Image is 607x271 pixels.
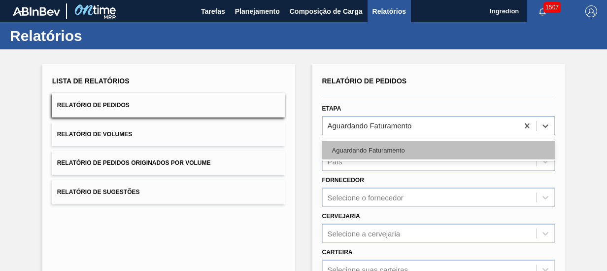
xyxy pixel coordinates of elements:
[57,102,130,109] span: Relatório de Pedidos
[328,157,342,166] div: País
[13,7,60,16] img: TNhmsLtSVTkK8tSr43FrP2fwEKptu5GPRR3wAAAABJRU5ErkJggg==
[322,141,555,159] div: Aguardando Faturamento
[52,93,285,117] button: Relatório de Pedidos
[52,180,285,204] button: Relatório de Sugestões
[57,159,211,166] span: Relatório de Pedidos Originados por Volume
[57,189,140,195] span: Relatório de Sugestões
[57,131,132,138] span: Relatório de Volumes
[322,177,364,184] label: Fornecedor
[328,229,401,237] div: Selecione a cervejaria
[52,151,285,175] button: Relatório de Pedidos Originados por Volume
[52,122,285,147] button: Relatório de Volumes
[328,194,404,202] div: Selecione o fornecedor
[322,77,407,85] span: Relatório de Pedidos
[52,77,130,85] span: Lista de Relatórios
[235,5,280,17] span: Planejamento
[322,105,341,112] label: Etapa
[543,2,561,13] span: 1507
[585,5,597,17] img: Logout
[322,249,353,256] label: Carteira
[527,4,558,18] button: Notificações
[10,30,185,41] h1: Relatórios
[372,5,406,17] span: Relatórios
[201,5,225,17] span: Tarefas
[290,5,363,17] span: Composição de Carga
[322,213,360,220] label: Cervejaria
